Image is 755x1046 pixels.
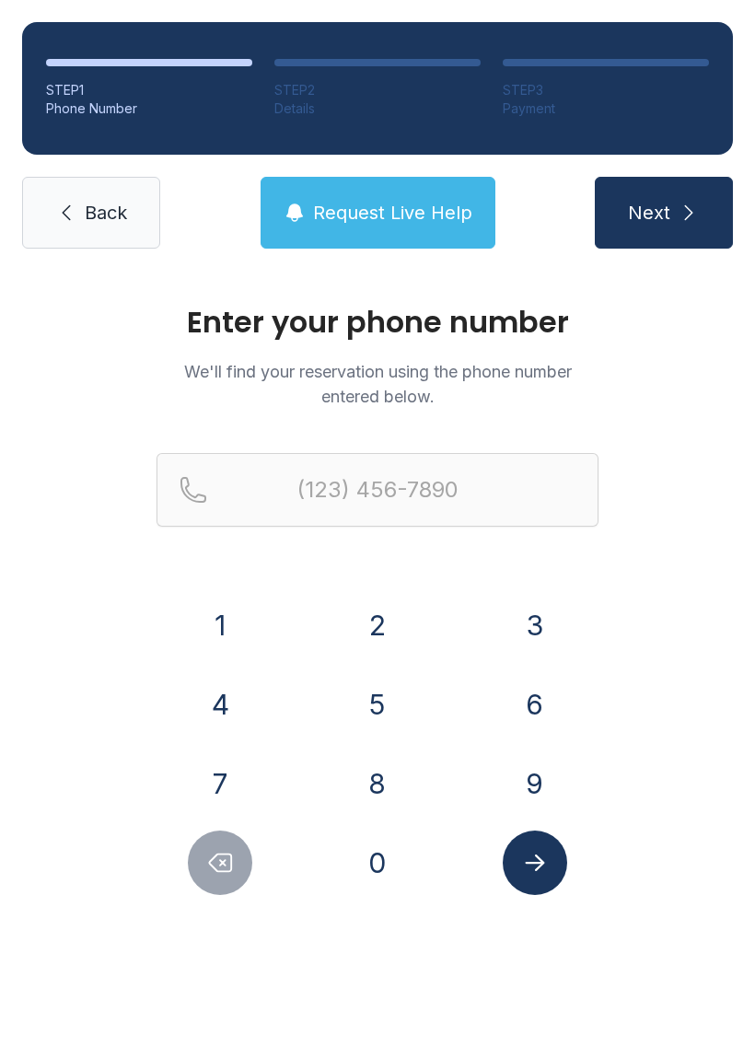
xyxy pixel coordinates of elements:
[274,99,481,118] div: Details
[188,751,252,816] button: 7
[503,672,567,737] button: 6
[503,751,567,816] button: 9
[46,99,252,118] div: Phone Number
[345,831,410,895] button: 0
[46,81,252,99] div: STEP 1
[628,200,670,226] span: Next
[345,672,410,737] button: 5
[345,593,410,657] button: 2
[345,751,410,816] button: 8
[503,99,709,118] div: Payment
[503,831,567,895] button: Submit lookup form
[157,453,598,527] input: Reservation phone number
[313,200,472,226] span: Request Live Help
[274,81,481,99] div: STEP 2
[157,308,598,337] h1: Enter your phone number
[503,81,709,99] div: STEP 3
[157,359,598,409] p: We'll find your reservation using the phone number entered below.
[188,593,252,657] button: 1
[85,200,127,226] span: Back
[188,831,252,895] button: Delete number
[188,672,252,737] button: 4
[503,593,567,657] button: 3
